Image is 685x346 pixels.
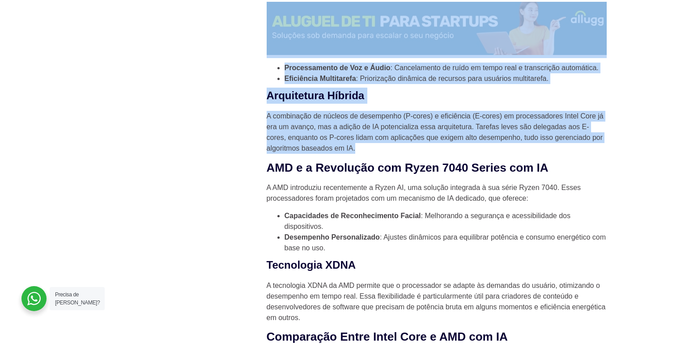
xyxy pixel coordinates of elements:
[267,182,607,204] p: A AMD introduziu recentemente a Ryzen AI, uma solução integrada à sua série Ryzen 7040. Esses pro...
[55,291,100,306] span: Precisa de [PERSON_NAME]?
[267,259,356,271] strong: Tecnologia XDNA
[285,211,607,232] li: : Melhorando a segurança e acessibilidade dos dispositivos.
[267,111,607,154] p: A combinação de núcleos de desempenho (P-cores) e eficiência (E-cores) em processadores Intel Cor...
[267,280,607,323] p: A tecnologia XDNA da AMD permite que o processador se adapte às demandas do usuário, otimizando o...
[285,232,607,253] li: : Ajustes dinâmicos para equilibrar potência e consumo energético com base no uso.
[285,63,607,73] li: : Cancelamento de ruído em tempo real e transcrição automática.
[285,73,607,84] li: : Priorização dinâmica de recursos para usuários multitarefa.
[267,161,549,174] strong: AMD e a Revolução com Ryzen 7040 Series com IA
[267,330,508,343] strong: Comparação Entre Intel Core e AMD com IA
[285,64,391,72] strong: Processamento de Voz e Áudio
[267,89,365,101] strong: Arquitetura Híbrida
[524,232,685,346] iframe: Chat Widget
[524,232,685,346] div: Widget de chat
[267,2,607,55] img: Aluguel de Notebook
[285,212,421,219] strong: Capacidades de Reconhecimento Facial
[285,75,356,82] strong: Eficiência Multitarefa
[285,233,380,241] strong: Desempenho Personalizado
